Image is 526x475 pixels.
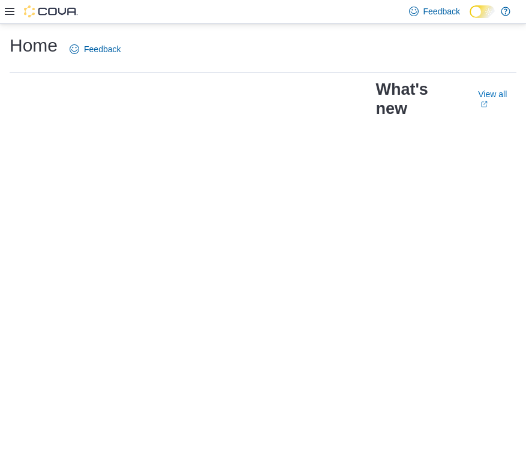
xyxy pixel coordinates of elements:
h1: Home [10,34,58,58]
span: Feedback [84,43,121,55]
h2: What's new [375,80,464,118]
img: Cova [24,5,78,17]
span: Dark Mode [470,18,470,19]
a: View allExternal link [478,89,516,109]
svg: External link [480,101,488,108]
span: Feedback [423,5,460,17]
input: Dark Mode [470,5,495,18]
a: Feedback [65,37,125,61]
